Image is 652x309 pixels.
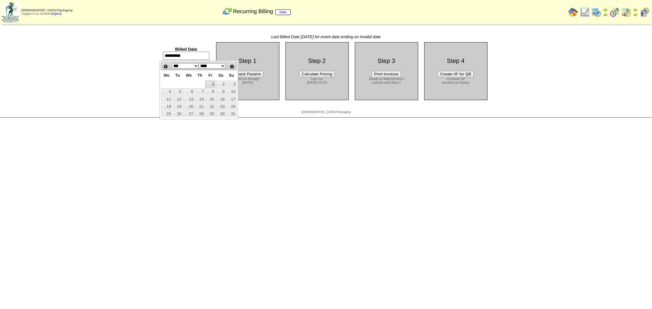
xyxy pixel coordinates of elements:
div: Will run through [DATE] [221,77,274,85]
a: Calculate Pricing [299,72,335,76]
a: 13 [183,96,194,102]
span: Thursday [197,73,202,78]
a: 31 [227,110,237,117]
i: Last Billed Date [DATE] for event date ending on Invalid date [271,35,381,39]
a: 28 [195,110,205,117]
a: 15 [205,96,215,102]
a: Next [228,63,236,71]
img: home.gif [568,7,578,17]
span: [DEMOGRAPHIC_DATA] Packaging [21,9,72,12]
a: Check Params [232,72,263,76]
span: Sunday [229,73,234,78]
a: (logout) [51,12,62,16]
div: Step 4 [429,58,483,65]
span: Monday [164,73,169,78]
a: 1 [205,81,215,87]
a: 20 [183,103,194,110]
a: 3 [227,81,237,87]
a: 2 [216,81,226,87]
a: 19 [173,103,182,110]
div: Ready to Mail but won't commit until Step 4 [360,77,413,85]
span: Friday [208,73,212,78]
a: Create IIF for QB [438,72,473,76]
div: Last run [DATE] 15:03 [290,77,344,85]
a: 9 [216,88,226,95]
button: Calculate Pricing [299,71,335,77]
img: arrowleft.gif [633,7,638,12]
img: calendarblend.gif [610,7,620,17]
label: Billed Date [175,47,197,52]
a: 29 [205,110,215,117]
a: 7 [195,88,205,95]
a: 4 [161,88,172,95]
a: main [275,9,290,15]
span: Logged in as Jkoehler [21,9,72,16]
span: Wednesday [186,73,192,78]
span: Tuesday [175,73,180,78]
img: line_graph.gif [580,7,590,17]
a: 10 [227,88,237,95]
img: reconcile.gif [222,6,232,16]
span: Prev [163,64,168,69]
a: 11 [161,96,172,102]
div: Commits All Invoices to History [429,77,483,85]
img: calendarcustomer.gif [640,7,650,17]
img: calendarinout.gif [621,7,631,17]
img: zoroco-logo-small.webp [2,2,19,22]
span: Recurring Billing [233,8,290,15]
img: calendarprod.gif [591,7,601,17]
span: Next [230,64,234,69]
span: Saturday [218,73,223,78]
button: Create IIF for QB [438,71,473,77]
a: 17 [227,96,237,102]
a: 14 [195,96,205,102]
a: 18 [161,103,172,110]
a: 12 [173,96,182,102]
img: arrowright.gif [603,12,608,17]
a: 26 [173,110,182,117]
a: 30 [216,110,226,117]
button: Check Params [232,71,263,77]
div: Step 2 [290,58,344,65]
span: [DEMOGRAPHIC_DATA] Packaging [301,111,351,114]
a: 25 [161,110,172,117]
a: 24 [227,103,237,110]
a: 22 [205,103,215,110]
a: Prev [162,63,170,71]
a: 23 [216,103,226,110]
a: 5 [173,88,182,95]
a: 21 [195,103,205,110]
div: Step 1 [221,58,274,65]
a: 8 [205,88,215,95]
div: Step 3 [360,58,413,65]
button: Print Invoices [372,71,401,77]
a: 27 [183,110,194,117]
img: arrowright.gif [633,12,638,17]
a: 6 [183,88,194,95]
a: Print Invoices [372,72,401,76]
img: arrowleft.gif [603,7,608,12]
a: 16 [216,96,226,102]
